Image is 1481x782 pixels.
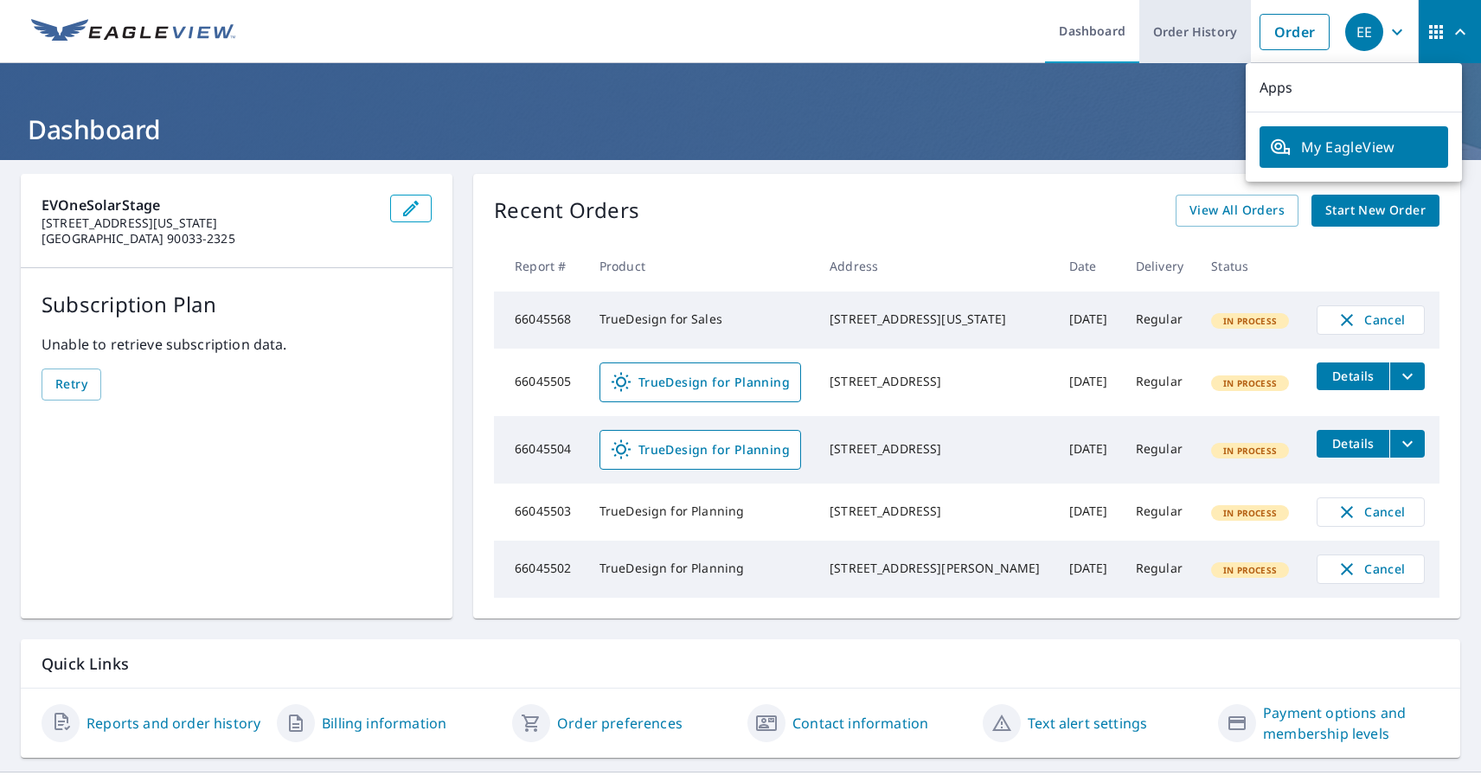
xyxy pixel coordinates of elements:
img: EV Logo [31,19,235,45]
td: Regular [1122,541,1198,598]
span: In Process [1213,507,1287,519]
th: Product [586,240,816,292]
p: Apps [1246,63,1462,112]
button: filesDropdownBtn-66045504 [1389,430,1425,458]
a: Reports and order history [87,713,260,734]
td: 66045503 [494,484,586,541]
button: Cancel [1317,554,1425,584]
p: [STREET_ADDRESS][US_STATE] [42,215,376,231]
p: Subscription Plan [42,289,432,320]
th: Report # [494,240,586,292]
span: In Process [1213,445,1287,457]
a: Text alert settings [1028,713,1147,734]
div: EE [1345,13,1383,51]
a: Contact information [792,713,928,734]
span: Cancel [1335,559,1407,580]
a: Order [1260,14,1330,50]
td: [DATE] [1055,541,1122,598]
button: Cancel [1317,497,1425,527]
button: Retry [42,369,101,401]
div: [STREET_ADDRESS][US_STATE] [830,311,1041,328]
a: My EagleView [1260,126,1448,168]
td: TrueDesign for Planning [586,541,816,598]
div: [STREET_ADDRESS] [830,503,1041,520]
th: Status [1197,240,1303,292]
span: In Process [1213,377,1287,389]
p: Recent Orders [494,195,639,227]
td: [DATE] [1055,292,1122,349]
span: View All Orders [1189,200,1285,221]
td: [DATE] [1055,349,1122,416]
p: EVOneSolarStage [42,195,376,215]
p: [GEOGRAPHIC_DATA] 90033-2325 [42,231,376,247]
a: Order preferences [557,713,683,734]
span: In Process [1213,564,1287,576]
span: My EagleView [1270,137,1438,157]
td: Regular [1122,349,1198,416]
a: TrueDesign for Planning [599,430,801,470]
td: 66045568 [494,292,586,349]
div: [STREET_ADDRESS] [830,373,1041,390]
span: TrueDesign for Planning [611,439,790,460]
span: In Process [1213,315,1287,327]
button: detailsBtn-66045505 [1317,362,1389,390]
span: Cancel [1335,502,1407,522]
td: TrueDesign for Planning [586,484,816,541]
button: detailsBtn-66045504 [1317,430,1389,458]
a: TrueDesign for Planning [599,362,801,402]
th: Date [1055,240,1122,292]
span: Details [1327,435,1379,452]
button: Cancel [1317,305,1425,335]
span: TrueDesign for Planning [611,372,790,393]
td: 66045505 [494,349,586,416]
p: Unable to retrieve subscription data. [42,334,432,355]
td: TrueDesign for Sales [586,292,816,349]
div: [STREET_ADDRESS] [830,440,1041,458]
td: 66045504 [494,416,586,484]
h1: Dashboard [21,112,1460,147]
td: 66045502 [494,541,586,598]
button: filesDropdownBtn-66045505 [1389,362,1425,390]
span: Details [1327,368,1379,384]
a: View All Orders [1176,195,1298,227]
a: Start New Order [1311,195,1439,227]
td: Regular [1122,416,1198,484]
td: Regular [1122,484,1198,541]
a: Billing information [322,713,446,734]
span: Start New Order [1325,200,1426,221]
div: [STREET_ADDRESS][PERSON_NAME] [830,560,1041,577]
span: Retry [55,374,87,395]
p: Quick Links [42,653,1439,675]
th: Address [816,240,1055,292]
a: Payment options and membership levels [1263,702,1439,744]
th: Delivery [1122,240,1198,292]
td: Regular [1122,292,1198,349]
span: Cancel [1335,310,1407,330]
td: [DATE] [1055,416,1122,484]
td: [DATE] [1055,484,1122,541]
